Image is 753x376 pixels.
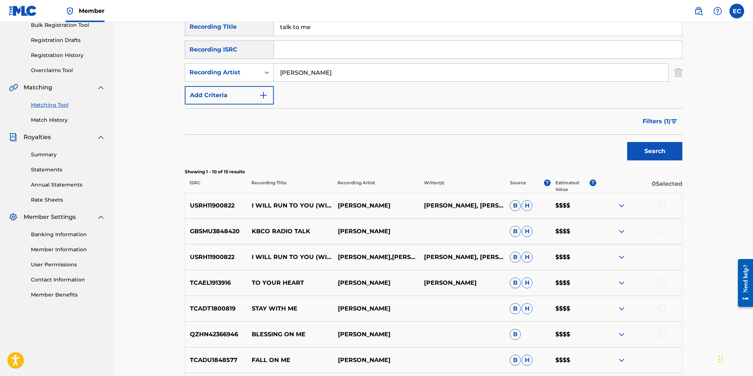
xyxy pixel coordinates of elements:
[627,142,682,160] button: Search
[671,119,677,124] img: filter
[522,252,533,263] span: H
[247,330,333,339] p: BLESSING ON ME
[24,83,52,92] span: Matching
[96,133,105,142] img: expand
[718,348,723,370] div: Drag
[596,180,682,193] p: 0 Selected
[674,63,682,82] img: Delete Criterion
[333,180,419,193] p: Recording Artist
[9,213,18,221] img: Member Settings
[551,304,596,313] p: $$$$
[555,180,589,193] p: Estimated Value
[190,68,256,77] div: Recording Artist
[638,112,682,131] button: Filters (1)
[732,253,753,312] iframe: Resource Center
[419,253,505,262] p: [PERSON_NAME], [PERSON_NAME]
[31,21,105,29] a: Bulk Registration Tool
[551,330,596,339] p: $$$$
[259,91,268,100] img: 9d2ae6d4665cec9f34b9.svg
[551,201,596,210] p: $$$$
[185,18,682,164] form: Search Form
[247,279,333,287] p: TO YOUR HEART
[510,303,521,314] span: B
[590,180,596,186] span: ?
[31,231,105,238] a: Banking Information
[96,83,105,92] img: expand
[419,180,505,193] p: Writer(s)
[617,279,626,287] img: expand
[247,356,333,365] p: FALL ON ME
[185,279,247,287] p: TCAEL1913916
[729,4,744,18] div: User Menu
[617,356,626,365] img: expand
[247,304,333,313] p: STAY WITH ME
[31,67,105,74] a: Overclaims Tool
[333,356,419,365] p: [PERSON_NAME]
[522,200,533,211] span: H
[247,253,333,262] p: I WILL RUN TO YOU (WITH [PERSON_NAME] AND THE HEARTBREAKERS) - 2019 REMASTER
[31,101,105,109] a: Matching Tool
[185,169,682,175] p: Showing 1 - 10 of 15 results
[551,227,596,236] p: $$$$
[510,226,521,237] span: B
[333,253,419,262] p: [PERSON_NAME],[PERSON_NAME] AND THE HEARTBREAKERS
[185,356,247,365] p: TCADU1848577
[617,227,626,236] img: expand
[544,180,551,186] span: ?
[710,4,725,18] div: Help
[333,201,419,210] p: [PERSON_NAME]
[31,196,105,204] a: Rate Sheets
[551,279,596,287] p: $$$$
[333,227,419,236] p: [PERSON_NAME]
[31,291,105,299] a: Member Benefits
[522,355,533,366] span: H
[66,7,74,15] img: Top Rightsholder
[185,86,274,104] button: Add Criteria
[31,52,105,59] a: Registration History
[691,4,706,18] a: Public Search
[510,355,521,366] span: B
[9,6,37,16] img: MLC Logo
[31,181,105,189] a: Annual Statements
[31,151,105,159] a: Summary
[510,277,521,288] span: B
[31,116,105,124] a: Match History
[247,180,333,193] p: Recording Title
[510,252,521,263] span: B
[522,303,533,314] span: H
[551,253,596,262] p: $$$$
[185,180,247,193] p: ISRC
[96,213,105,221] img: expand
[551,356,596,365] p: $$$$
[31,261,105,269] a: User Permissions
[185,201,247,210] p: USRH11900822
[9,133,18,142] img: Royalties
[522,277,533,288] span: H
[24,213,76,221] span: Member Settings
[31,246,105,253] a: Member Information
[716,341,753,376] iframe: Chat Widget
[333,304,419,313] p: [PERSON_NAME]
[247,201,333,210] p: I WILL RUN TO YOU (WITH [PERSON_NAME] & THE HEARTBREAKERS) [REMASTER]
[333,279,419,287] p: [PERSON_NAME]
[185,227,247,236] p: GBSMU3848420
[522,226,533,237] span: H
[617,330,626,339] img: expand
[185,330,247,339] p: QZHN42366946
[713,7,722,15] img: help
[643,117,671,126] span: Filters ( 1 )
[510,180,526,193] p: Source
[9,83,18,92] img: Matching
[185,304,247,313] p: TCADT1800819
[419,279,505,287] p: [PERSON_NAME]
[247,227,333,236] p: KBCO RADIO TALK
[419,201,505,210] p: [PERSON_NAME], [PERSON_NAME] & THE HEARTBREAKERS
[694,7,703,15] img: search
[510,200,521,211] span: B
[24,133,51,142] span: Royalties
[31,166,105,174] a: Statements
[31,276,105,284] a: Contact Information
